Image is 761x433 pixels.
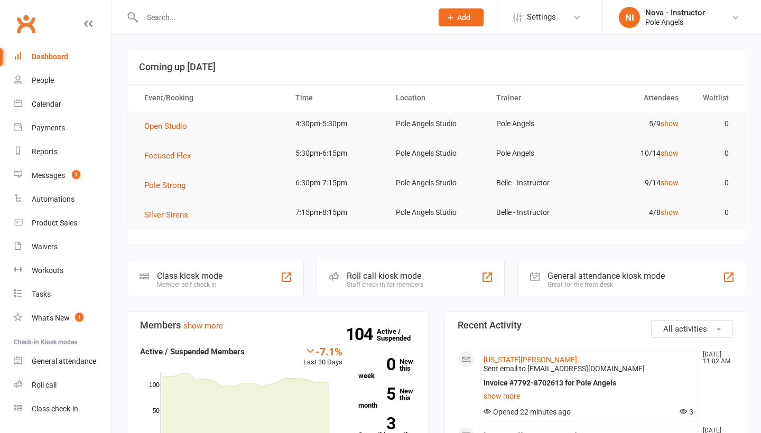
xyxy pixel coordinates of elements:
a: 104Active / Suspended [377,320,423,350]
span: Add [457,13,470,22]
div: NI [619,7,640,28]
div: Roll call kiosk mode [347,271,423,281]
div: Dashboard [32,52,68,61]
td: 6:30pm-7:15pm [286,171,386,195]
div: Calendar [32,100,61,108]
a: Automations [14,187,112,211]
a: Class kiosk mode [14,397,112,421]
a: show [661,208,679,216]
th: Time [286,84,386,111]
strong: 3 [358,416,395,431]
a: Messages 1 [14,164,112,187]
span: Open Studio [144,121,187,131]
a: show [661,119,679,128]
a: Product Sales [14,211,112,235]
strong: 104 [346,326,377,342]
input: Search... [139,10,425,25]
a: General attendance kiosk mode [14,350,112,373]
span: All activities [663,324,707,334]
a: [US_STATE][PERSON_NAME] [484,355,577,364]
h3: Recent Activity [458,320,733,331]
strong: Active / Suspended Members [140,347,245,356]
a: show more [183,321,223,331]
div: Class kiosk mode [157,271,222,281]
td: 9/14 [587,171,688,195]
td: 5/9 [587,111,688,136]
td: 4/8 [587,200,688,225]
a: Calendar [14,92,112,116]
div: Roll call [32,381,57,389]
th: Waitlist [688,84,738,111]
a: Clubworx [13,11,39,37]
h3: Members [140,320,415,331]
div: Automations [32,195,75,203]
a: Waivers [14,235,112,259]
td: 10/14 [587,141,688,166]
div: Great for the front desk [547,281,665,288]
button: Focused Flex [144,149,198,162]
th: Event/Booking [135,84,286,111]
div: Invoice #7792-8702613 for Pole Angels [484,379,693,388]
div: Messages [32,171,65,180]
span: 1 [72,170,80,179]
div: Class check-in [32,404,78,413]
td: Pole Angels Studio [386,200,487,225]
div: -7.1% [303,345,342,357]
span: Silver Sirens [144,210,188,220]
div: Nova - Instructor [645,8,705,17]
span: Sent email to [EMAIL_ADDRESS][DOMAIN_NAME] [484,364,645,373]
button: Silver Sirens [144,209,196,221]
div: Tasks [32,290,51,298]
div: Payments [32,124,65,132]
th: Trainer [487,84,587,111]
a: show more [484,389,693,403]
a: Workouts [14,259,112,283]
div: Staff check-in for members [347,281,423,288]
div: Workouts [32,266,63,275]
td: Belle - Instructor [487,171,587,195]
strong: 5 [358,386,395,402]
span: Pole Strong [144,181,185,190]
td: Pole Angels [487,141,587,166]
div: What's New [32,314,70,322]
span: Focused Flex [144,151,191,161]
a: 5New this month [358,388,415,409]
span: 3 [680,408,693,416]
strong: 0 [358,356,395,372]
td: Pole Angels [487,111,587,136]
div: Last 30 Days [303,345,342,368]
div: Product Sales [32,219,77,227]
a: Roll call [14,373,112,397]
span: Opened 22 minutes ago [484,408,571,416]
div: People [32,76,54,84]
a: show [661,149,679,157]
td: 0 [688,171,738,195]
a: People [14,69,112,92]
div: Member self check-in [157,281,222,288]
div: Pole Angels [645,17,705,27]
td: 7:15pm-8:15pm [286,200,386,225]
th: Location [386,84,487,111]
a: Payments [14,116,112,140]
a: Reports [14,140,112,164]
td: Belle - Instructor [487,200,587,225]
td: 4:30pm-5:30pm [286,111,386,136]
span: 1 [75,313,83,322]
a: show [661,178,679,187]
div: General attendance [32,357,96,365]
a: Dashboard [14,45,112,69]
td: 0 [688,111,738,136]
button: All activities [651,320,733,338]
span: Settings [527,5,556,29]
button: Add [439,8,484,26]
button: Open Studio [144,120,194,133]
a: What's New1 [14,306,112,330]
a: 0New this week [358,358,415,379]
td: Pole Angels Studio [386,171,487,195]
td: Pole Angels Studio [386,111,487,136]
td: Pole Angels Studio [386,141,487,166]
button: Pole Strong [144,179,193,192]
td: 5:30pm-6:15pm [286,141,386,166]
td: 0 [688,200,738,225]
h3: Coming up [DATE] [139,62,734,72]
